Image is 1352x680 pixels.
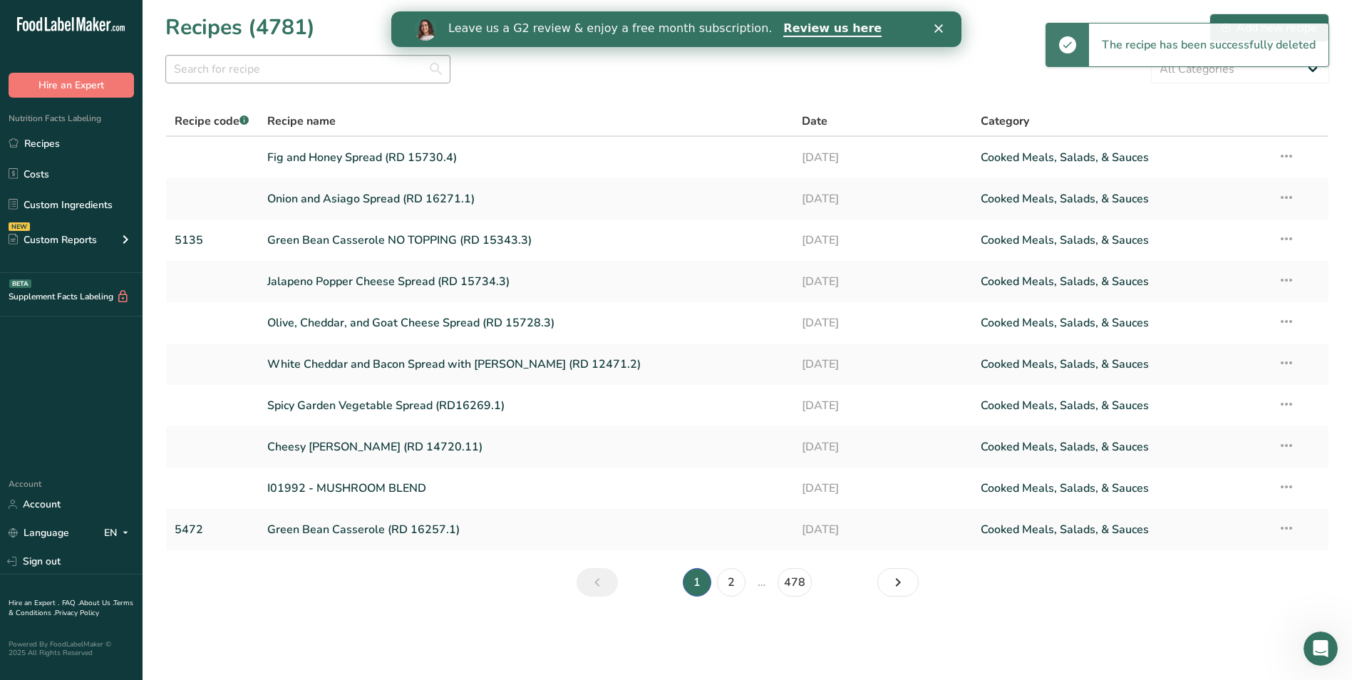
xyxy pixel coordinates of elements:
a: Olive, Cheddar, and Goat Cheese Spread (RD 15728.3) [267,308,785,338]
a: Previous page [577,568,618,597]
div: Powered By FoodLabelMaker © 2025 All Rights Reserved [9,640,134,657]
a: Cooked Meals, Salads, & Sauces [981,515,1261,545]
a: Cooked Meals, Salads, & Sauces [981,473,1261,503]
a: Hire an Expert . [9,598,59,608]
a: Green Bean Casserole (RD 16257.1) [267,515,785,545]
a: [DATE] [802,432,963,462]
a: Onion and Asiago Spread (RD 16271.1) [267,184,785,214]
div: The recipe has been successfully deleted [1089,24,1328,66]
a: Privacy Policy [55,608,99,618]
h1: Recipes (4781) [165,11,315,43]
a: [DATE] [802,184,963,214]
button: Add new recipe [1209,14,1329,42]
a: Spicy Garden Vegetable Spread (RD16269.1) [267,391,785,421]
span: Category [981,113,1029,130]
a: Cheesy [PERSON_NAME] (RD 14720.11) [267,432,785,462]
span: Recipe code [175,113,249,129]
a: Cooked Meals, Salads, & Sauces [981,184,1261,214]
a: Page 2. [717,568,745,597]
a: Cooked Meals, Salads, & Sauces [981,267,1261,297]
a: [DATE] [802,225,963,255]
a: Cooked Meals, Salads, & Sauces [981,349,1261,379]
a: [DATE] [802,308,963,338]
a: Fig and Honey Spread (RD 15730.4) [267,143,785,172]
a: Language [9,520,69,545]
a: Cooked Meals, Salads, & Sauces [981,308,1261,338]
a: Jalapeno Popper Cheese Spread (RD 15734.3) [267,267,785,297]
a: Cooked Meals, Salads, & Sauces [981,143,1261,172]
a: Cooked Meals, Salads, & Sauces [981,225,1261,255]
div: Add new recipe [1222,19,1317,36]
div: EN [104,525,134,542]
input: Search for recipe [165,55,450,83]
div: Close [543,13,557,21]
div: NEW [9,222,30,231]
a: [DATE] [802,143,963,172]
iframe: Intercom live chat [1304,632,1338,666]
span: Date [802,113,827,130]
a: [DATE] [802,515,963,545]
a: FAQ . [62,598,79,608]
a: About Us . [79,598,113,608]
button: Hire an Expert [9,73,134,98]
a: I01992 - MUSHROOM BLEND [267,473,785,503]
div: Custom Reports [9,232,97,247]
a: Green Bean Casserole NO TOPPING (RD 15343.3) [267,225,785,255]
div: BETA [9,279,31,288]
a: Next page [877,568,919,597]
iframe: Intercom live chat banner [391,11,961,47]
a: [DATE] [802,391,963,421]
span: Recipe name [267,113,336,130]
a: Terms & Conditions . [9,598,133,618]
a: White Cheddar and Bacon Spread with [PERSON_NAME] (RD 12471.2) [267,349,785,379]
a: Cooked Meals, Salads, & Sauces [981,432,1261,462]
a: Page 478. [778,568,812,597]
a: [DATE] [802,349,963,379]
a: [DATE] [802,267,963,297]
a: [DATE] [802,473,963,503]
a: Cooked Meals, Salads, & Sauces [981,391,1261,421]
a: 5472 [175,515,250,545]
a: 5135 [175,225,250,255]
